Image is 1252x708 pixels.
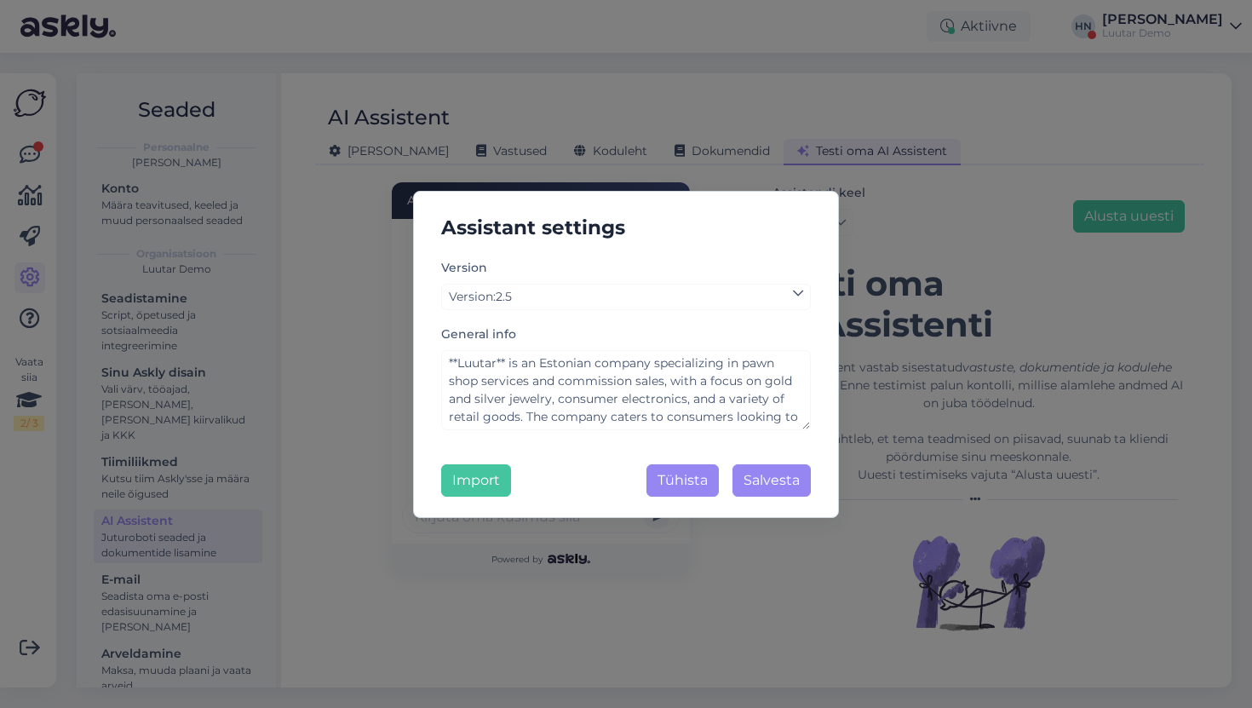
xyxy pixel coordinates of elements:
[441,464,511,497] button: Import
[449,289,512,304] span: Version : 2.5
[441,284,811,310] a: Version:2.5
[441,259,494,277] label: Version
[441,350,811,430] textarea: **Luutar** is an Estonian company specializing in pawn shop services and commission sales, with a...
[441,325,523,343] label: General info
[732,464,811,497] button: Salvesta
[646,464,719,497] button: Tühista
[428,212,824,244] h5: Assistant settings
[744,472,800,488] span: Salvesta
